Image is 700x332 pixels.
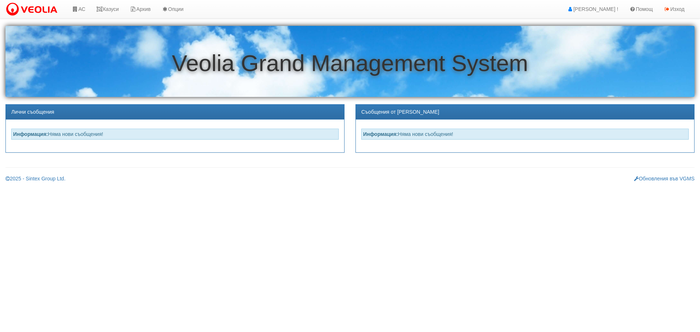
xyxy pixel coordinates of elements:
strong: Информация: [13,131,48,137]
img: VeoliaLogo.png [5,2,61,17]
div: Няма нови съобщения! [11,129,339,140]
h1: Veolia Grand Management System [5,51,695,76]
strong: Информация: [363,131,398,137]
div: Лични съобщения [6,105,344,120]
div: Съобщения от [PERSON_NAME] [356,105,694,120]
a: Обновления във VGMS [634,176,695,181]
a: 2025 - Sintex Group Ltd. [5,176,66,181]
div: Няма нови съобщения! [361,129,689,140]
